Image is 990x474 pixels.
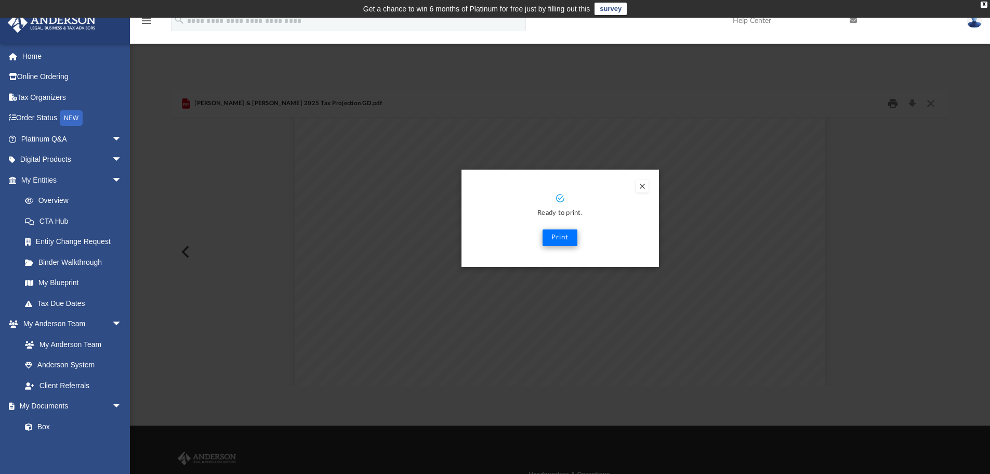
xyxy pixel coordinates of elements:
span: arrow_drop_down [112,149,133,171]
span: arrow_drop_down [112,129,133,150]
button: Print [543,229,577,246]
a: My Documentsarrow_drop_down [7,396,133,417]
a: Digital Productsarrow_drop_down [7,149,138,170]
div: Get a chance to win 6 months of Platinum for free just by filling out this [363,3,590,15]
a: Home [7,46,138,67]
div: Preview [173,90,947,386]
span: arrow_drop_down [112,396,133,417]
a: Tax Due Dates [15,293,138,314]
a: Order StatusNEW [7,108,138,129]
div: NEW [60,110,83,126]
a: Platinum Q&Aarrow_drop_down [7,129,138,149]
a: Anderson System [15,355,133,376]
a: My Blueprint [15,273,133,293]
img: Anderson Advisors Platinum Portal [5,12,99,33]
a: Overview [15,190,138,211]
a: Entity Change Request [15,232,138,252]
img: User Pic [967,13,982,28]
a: Binder Walkthrough [15,252,138,273]
a: Meeting Minutes [15,437,133,458]
a: Box [15,416,127,437]
a: My Entitiesarrow_drop_down [7,170,138,190]
a: survey [595,3,627,15]
span: arrow_drop_down [112,314,133,335]
div: close [981,2,987,8]
span: arrow_drop_down [112,170,133,191]
a: CTA Hub [15,211,138,232]
p: Ready to print. [472,208,649,220]
i: search [174,14,185,25]
i: menu [140,15,153,27]
a: menu [140,20,153,27]
a: Online Ordering [7,67,138,87]
a: My Anderson Teamarrow_drop_down [7,314,133,335]
a: My Anderson Team [15,334,127,355]
a: Client Referrals [15,375,133,396]
a: Tax Organizers [7,87,138,108]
